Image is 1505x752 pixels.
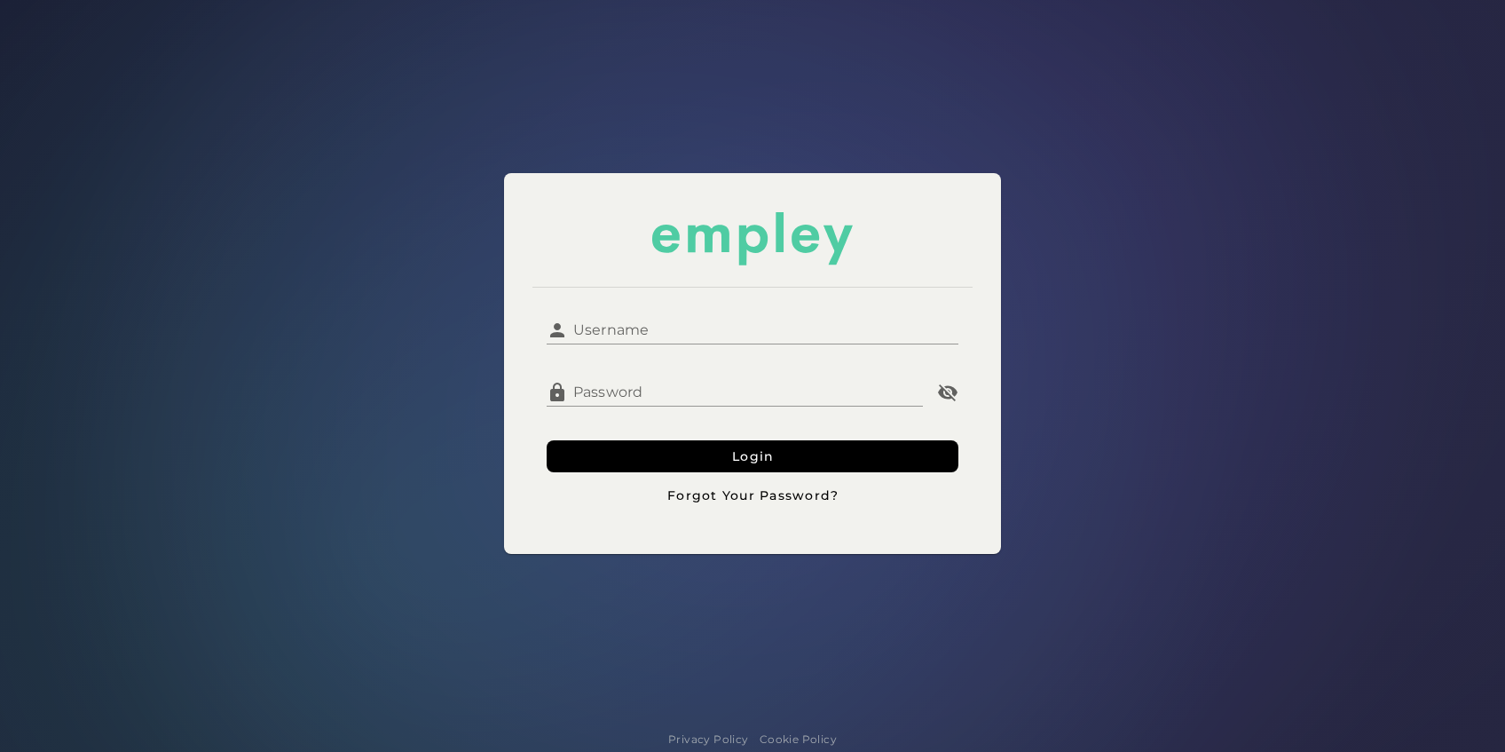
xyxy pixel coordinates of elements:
button: Login [547,440,958,472]
a: Cookie Policy [760,731,837,748]
i: Password appended action [937,382,958,403]
a: Privacy Policy [668,731,749,748]
span: Login [731,448,775,464]
span: Forgot Your Password? [666,487,839,503]
button: Forgot Your Password? [547,479,958,511]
